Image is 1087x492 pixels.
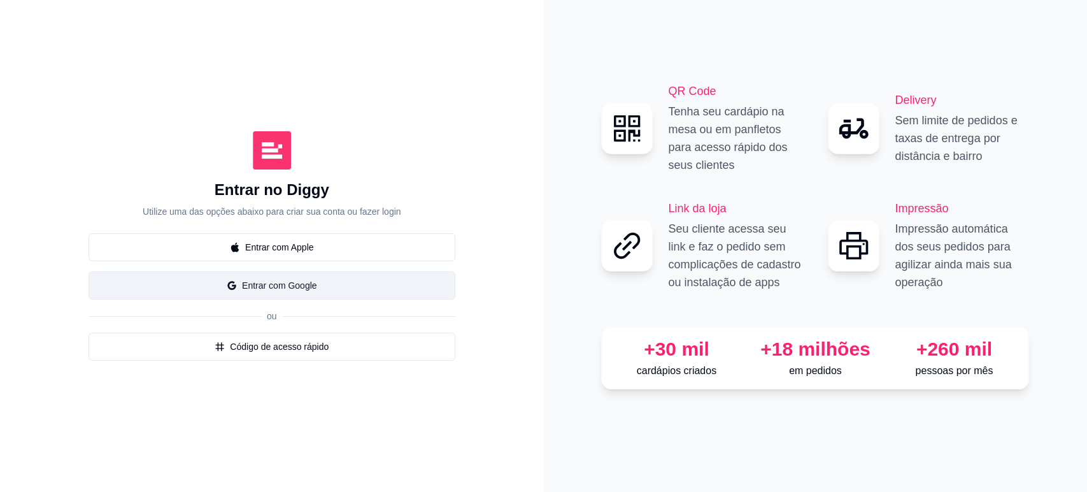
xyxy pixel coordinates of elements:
h2: Delivery [895,91,1029,109]
p: Sem limite de pedidos e taxas de entrega por distância e bairro [895,112,1029,165]
span: apple [230,242,240,252]
button: appleEntrar com Apple [89,233,455,261]
button: googleEntrar com Google [89,271,455,300]
p: pessoas por mês [890,363,1018,379]
h2: Link da loja [668,199,802,217]
span: ou [262,311,282,321]
p: Impressão automática dos seus pedidos para agilizar ainda mais sua operação [895,220,1029,291]
div: +260 mil [890,338,1018,361]
h2: QR Code [668,82,802,100]
img: Diggy [253,131,291,170]
p: Tenha seu cardápio na mesa ou em panfletos para acesso rápido dos seus clientes [668,103,802,174]
p: em pedidos [751,363,879,379]
button: numberCódigo de acesso rápido [89,333,455,361]
h2: Impressão [895,199,1029,217]
p: Utilize uma das opções abaixo para criar sua conta ou fazer login [143,205,401,218]
p: Seu cliente acessa seu link e faz o pedido sem complicações de cadastro ou instalação de apps [668,220,802,291]
p: cardápios criados [612,363,741,379]
h1: Entrar no Diggy [215,180,329,200]
div: +30 mil [612,338,741,361]
div: +18 milhões [751,338,879,361]
span: number [215,342,225,352]
span: google [227,280,237,291]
